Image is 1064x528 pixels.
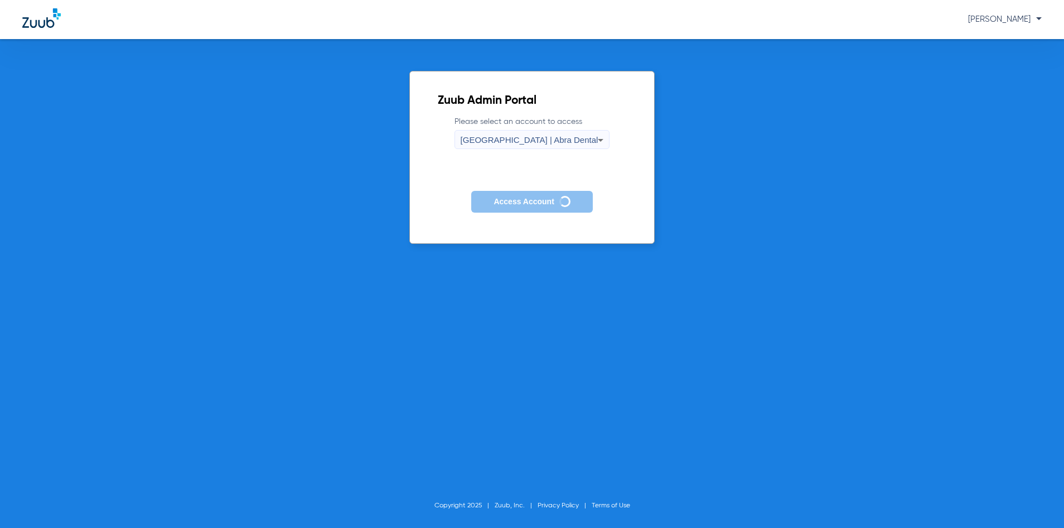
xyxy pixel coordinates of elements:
[461,135,598,145] span: [GEOGRAPHIC_DATA] | Abra Dental
[495,500,538,511] li: Zuub, Inc.
[434,500,495,511] li: Copyright 2025
[592,502,630,509] a: Terms of Use
[1008,474,1064,528] iframe: Chat Widget
[494,197,554,206] span: Access Account
[968,15,1042,23] span: [PERSON_NAME]
[22,8,61,28] img: Zuub Logo
[438,95,627,107] h2: Zuub Admin Portal
[454,116,610,149] label: Please select an account to access
[471,191,592,213] button: Access Account
[538,502,579,509] a: Privacy Policy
